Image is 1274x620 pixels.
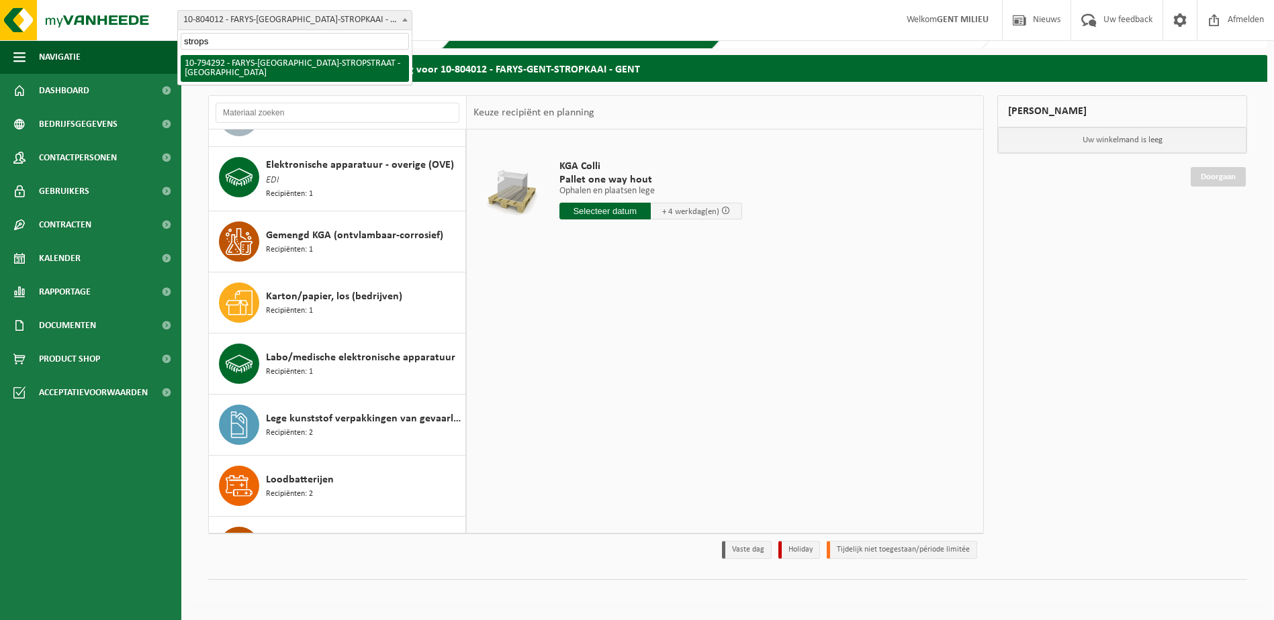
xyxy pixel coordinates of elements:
[39,107,118,141] span: Bedrijfsgegevens
[997,95,1247,127] div: [PERSON_NAME]
[39,208,91,242] span: Contracten
[209,211,466,272] button: Gemengd KGA (ontvlambaar-corrosief) Recipiënten: 1
[39,174,89,208] span: Gebruikers
[266,227,443,244] span: Gemengd KGA (ontvlambaar-corrosief)
[559,203,651,219] input: Selecteer datum
[266,533,462,549] span: Natriumhypochloriet (bleekwater) in kleinverpakking
[39,74,89,107] span: Dashboard
[39,275,91,309] span: Rapportage
[266,488,313,501] span: Recipiënten: 2
[266,350,455,366] span: Labo/medische elektronische apparatuur
[39,40,81,74] span: Navigatie
[181,55,409,82] li: 10-794292 - FARYS-[GEOGRAPHIC_DATA]-STROPSTRAAT - [GEOGRAPHIC_DATA]
[266,244,313,256] span: Recipiënten: 1
[722,541,772,559] li: Vaste dag
[559,173,742,187] span: Pallet one way hout
[178,11,412,30] span: 10-804012 - FARYS-GENT-STROPKAAI - GENT
[188,55,1267,81] h2: Kies uw afvalstoffen en recipiënten - aanvraag voor 10-804012 - FARYS-GENT-STROPKAAI - GENT
[266,157,454,173] span: Elektronische apparatuur - overige (OVE)
[209,272,466,333] button: Karton/papier, los (bedrijven) Recipiënten: 1
[266,305,313,317] span: Recipiënten: 1
[39,242,81,275] span: Kalender
[266,173,279,188] span: EDI
[39,376,148,409] span: Acceptatievoorwaarden
[467,96,601,130] div: Keuze recipiënt en planning
[662,207,719,216] span: + 4 werkdag(en)
[209,395,466,456] button: Lege kunststof verpakkingen van gevaarlijke stoffen Recipiënten: 2
[209,517,466,578] button: Natriumhypochloriet (bleekwater) in kleinverpakking
[209,456,466,517] button: Loodbatterijen Recipiënten: 2
[266,366,313,378] span: Recipiënten: 1
[39,309,96,342] span: Documenten
[266,188,313,201] span: Recipiënten: 1
[1191,167,1246,187] a: Doorgaan
[778,541,820,559] li: Holiday
[266,289,402,305] span: Karton/papier, los (bedrijven)
[209,147,466,211] button: Elektronische apparatuur - overige (OVE) EDI Recipiënten: 1
[559,160,742,173] span: KGA Colli
[266,472,334,488] span: Loodbatterijen
[827,541,977,559] li: Tijdelijk niet toegestaan/période limitée
[266,411,462,427] span: Lege kunststof verpakkingen van gevaarlijke stoffen
[177,10,412,30] span: 10-804012 - FARYS-GENT-STROPKAAI - GENT
[998,127,1246,153] p: Uw winkelmand is leeg
[937,15,989,25] strong: GENT MILIEU
[39,141,117,174] span: Contactpersonen
[266,427,313,440] span: Recipiënten: 2
[209,333,466,395] button: Labo/medische elektronische apparatuur Recipiënten: 1
[39,342,100,376] span: Product Shop
[559,187,742,196] p: Ophalen en plaatsen lege
[216,103,459,123] input: Materiaal zoeken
